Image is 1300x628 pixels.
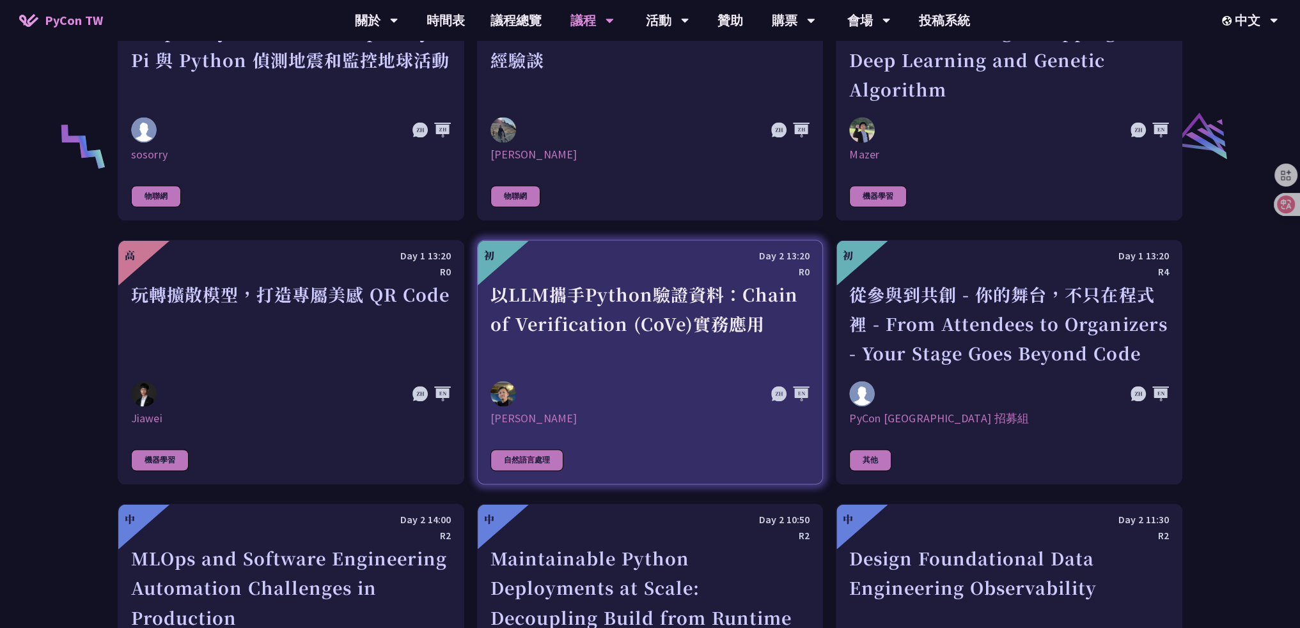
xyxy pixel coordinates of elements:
div: 中 [484,512,494,527]
div: 初 [484,248,494,263]
div: R2 [849,528,1169,544]
div: 其他 [849,449,891,471]
div: 機器學習 [131,449,189,471]
div: 自然語言處理 [490,449,563,471]
div: 高 [125,248,135,263]
div: R4 [849,264,1169,280]
img: PyCon Taiwan 招募組 [849,381,875,406]
img: Peter [490,117,516,142]
div: R2 [131,528,451,544]
div: R2 [490,528,810,544]
div: 中 [843,512,853,527]
div: [PERSON_NAME] [490,147,810,162]
img: Kevin Tseng [490,381,516,406]
div: R0 [490,264,810,280]
div: Day 1 13:20 [131,248,451,264]
img: sosorry [131,117,157,142]
a: 初 Day 1 13:20 R4 從參與到共創 - 你的舞台，不只在程式裡 - From Attendees to Organizers - Your Stage Goes Beyond Cod... [836,240,1182,484]
div: Jiawei [131,411,451,426]
div: Day 2 13:20 [490,248,810,264]
div: Text-Driven Image Cropping with Deep Learning and Genetic Algorithm [849,16,1169,104]
img: Jiawei [131,381,157,407]
div: Day 2 14:00 [131,512,451,528]
a: 初 Day 2 13:20 R0 以LLM攜手Python驗證資料：Chain of Verification (CoVe)實務應用 Kevin Tseng [PERSON_NAME] 自然語言處理 [477,240,824,484]
div: 以LLM攜手Python驗證資料：Chain of Verification (CoVe)實務應用 [490,280,810,368]
div: 物聯網 [490,185,540,207]
div: Raspberry Shake - 用 Raspberry Pi 與 Python 偵測地震和監控地球活動 [131,16,451,104]
div: 從參與到共創 - 你的舞台，不只在程式裡 - From Attendees to Organizers - Your Stage Goes Beyond Code [849,280,1169,368]
div: 基於沉浸式體驗的健身自行車服務開發經驗談 [490,16,810,104]
div: Day 2 11:30 [849,512,1169,528]
a: PyCon TW [6,4,116,36]
div: 中 [125,512,135,527]
div: 物聯網 [131,185,181,207]
a: 高 Day 1 13:20 R0 玩轉擴散模型，打造專屬美感 QR Code Jiawei Jiawei 機器學習 [118,240,464,484]
span: PyCon TW [45,11,103,30]
div: PyCon [GEOGRAPHIC_DATA] 招募組 [849,411,1169,426]
div: 玩轉擴散模型，打造專屬美感 QR Code [131,280,451,368]
div: Mazer [849,147,1169,162]
img: Home icon of PyCon TW 2025 [19,14,38,27]
div: [PERSON_NAME] [490,411,810,426]
img: Mazer [849,117,875,142]
div: 初 [843,248,853,263]
div: 機器學習 [849,185,907,207]
div: Day 1 13:20 [849,248,1169,264]
img: Locale Icon [1222,16,1235,26]
div: sosorry [131,147,451,162]
div: R0 [131,264,451,280]
div: Day 2 10:50 [490,512,810,528]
